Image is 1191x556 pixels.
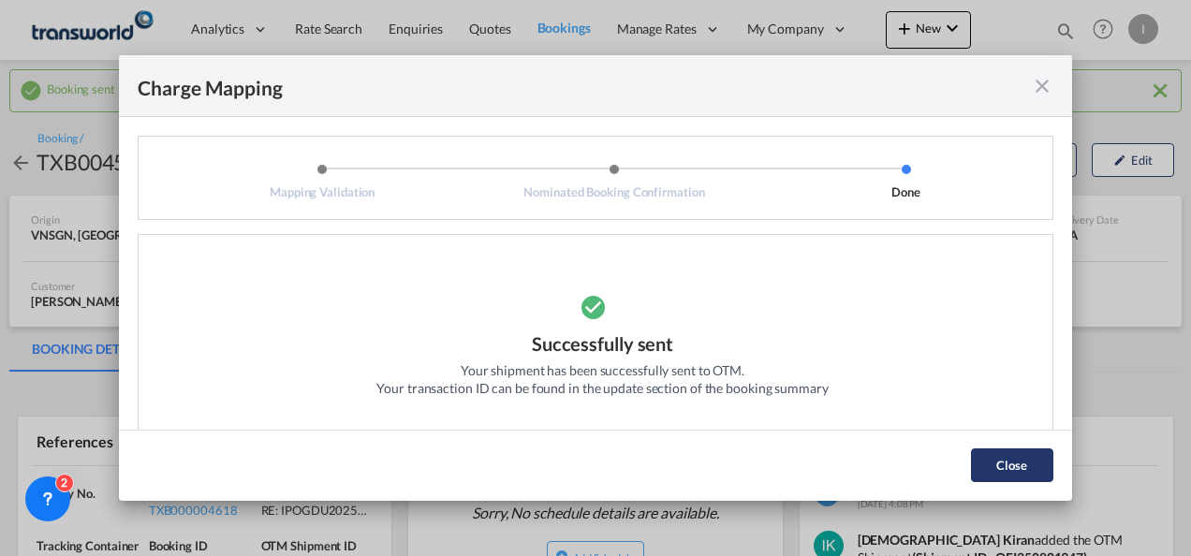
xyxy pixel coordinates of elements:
button: Close [971,448,1053,482]
md-icon: icon-checkbox-marked-circle [580,284,626,330]
md-icon: icon-close fg-AAA8AD cursor [1031,75,1053,97]
li: Nominated Booking Confirmation [468,163,760,200]
li: Done [760,163,1052,200]
body: Editor, editor14 [19,19,325,38]
li: Mapping Validation [176,163,468,200]
div: Charge Mapping [138,74,283,97]
md-dialog: Mapping ValidationNominated Booking ... [119,55,1072,500]
div: Successfully sent [532,330,673,361]
div: Your shipment has been successfully sent to OTM. [461,361,744,380]
div: Your transaction ID can be found in the update section of the booking summary [376,379,828,398]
